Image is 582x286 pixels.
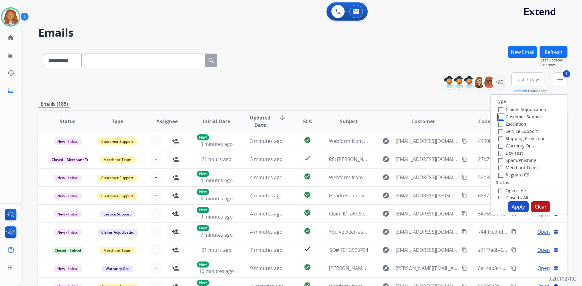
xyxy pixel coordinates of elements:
[382,210,390,217] mat-icon: explore
[54,211,82,217] span: New - Initial
[250,192,283,199] span: 4 minutes ago
[250,156,283,163] span: 3 minutes ago
[553,72,567,87] button: 1
[382,228,390,235] mat-icon: explore
[396,192,458,199] span: [EMAIL_ADDRESS][PERSON_NAME][DOMAIN_NAME]
[200,195,233,202] span: 8 minutes ago
[508,201,529,212] button: Apply
[54,229,82,235] span: New - Initial
[197,207,209,213] p: New
[498,136,546,141] label: Shipping Protection
[197,189,209,195] p: New
[462,229,467,235] mat-icon: content_copy
[2,8,19,25] img: avatar
[462,138,467,144] mat-icon: content_copy
[7,34,14,41] mat-icon: home
[304,155,311,162] mat-icon: check
[98,193,137,199] span: Customer Support
[98,175,137,181] span: Customer Support
[329,192,379,199] span: Headrest not working
[329,247,368,253] span: SO# 701G995704
[155,246,157,254] span: +
[553,247,559,253] mat-icon: language
[202,156,232,163] span: 21 hours ago
[329,156,542,163] span: RE: [PERSON_NAME] Customer Care- Photo Request [ thread::cDCdBGLVA1OZC5xumXbCwjk:: ]
[553,265,559,271] mat-icon: language
[513,89,536,94] button: Updated Date
[498,121,526,127] label: Escalation
[498,166,503,170] input: Merchant Team
[172,246,179,254] mat-icon: person_add
[537,246,550,254] span: Open
[250,247,283,253] span: 7 minutes ago
[557,76,564,83] mat-icon: menu
[396,246,458,254] span: [EMAIL_ADDRESS][DOMAIN_NAME]
[172,228,179,235] mat-icon: person_add
[38,27,567,39] h2: Emails
[478,247,569,253] span: a71f7e8b-6e4c-435f-bf47-ad3baa02ceb1
[200,213,233,220] span: 9 minutes ago
[329,174,466,181] span: Webform from [EMAIL_ADDRESS][DOMAIN_NAME] on [DATE]
[382,174,390,181] mat-icon: explore
[100,211,135,217] span: Service Support
[548,275,576,282] p: 0.20.1027RC
[100,156,135,163] span: Merchant Team
[150,226,162,238] button: +
[498,165,538,170] label: Merchant Team
[498,114,543,120] label: Customer Support
[511,72,544,87] button: Last 7 days
[553,229,559,235] mat-icon: language
[150,208,162,220] button: +
[150,153,162,165] button: +
[102,265,133,272] span: Warranty Ops
[498,129,503,134] input: Service Support
[511,265,517,271] mat-icon: content_copy
[498,143,534,149] label: Warranty Ops
[513,88,547,94] span: Range
[396,228,458,235] span: [EMAIL_ADDRESS][DOMAIN_NAME]
[511,247,517,253] mat-icon: content_copy
[382,265,390,272] mat-icon: explore
[150,189,162,202] button: +
[7,52,14,59] mat-icon: list_alt
[462,193,467,198] mat-icon: content_copy
[478,265,570,271] span: 8a1cab34-7cd6-463b-8c4a-c9bfb0270dec
[478,138,570,144] span: 4490bb64-e888-4bbe-9c50-fb238d079e8f
[54,193,82,199] span: New - Initial
[304,191,311,198] mat-icon: check_circle
[172,156,179,163] mat-icon: person_add
[7,87,14,94] mat-icon: inbox
[98,138,137,145] span: Customer Support
[172,137,179,145] mat-icon: person_add
[60,118,75,125] span: Status
[462,211,467,216] mat-icon: content_copy
[382,137,390,145] mat-icon: explore
[498,173,503,178] input: Reguard CS
[54,265,82,272] span: New - Initial
[498,188,526,193] label: Open - All
[279,114,286,121] mat-icon: arrow_downward
[478,118,517,125] span: Conversation ID
[382,156,390,163] mat-icon: explore
[396,265,458,272] span: [PERSON_NAME][EMAIL_ADDRESS][PERSON_NAME][DOMAIN_NAME]
[462,175,467,180] mat-icon: content_copy
[498,107,503,112] input: Claims Adjudication
[303,118,312,125] span: SLA
[396,156,458,163] span: [EMAIL_ADDRESS][DOMAIN_NAME]
[250,228,283,235] span: 4 minutes ago
[150,171,162,183] button: +
[396,210,458,217] span: [EMAIL_ADDRESS][DOMAIN_NAME]
[498,189,503,193] input: Open - All
[7,69,14,77] mat-icon: history
[200,232,233,238] span: 7 minutes ago
[250,210,283,217] span: 4 minutes ago
[172,174,179,181] mat-icon: person_add
[197,280,209,286] p: New
[155,174,157,181] span: +
[197,134,209,140] p: New
[541,63,567,67] span: Just now
[462,247,467,253] mat-icon: content_copy
[498,150,523,156] label: Dev Test
[498,195,528,201] label: Closed - All
[51,247,85,254] span: Closed – Solved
